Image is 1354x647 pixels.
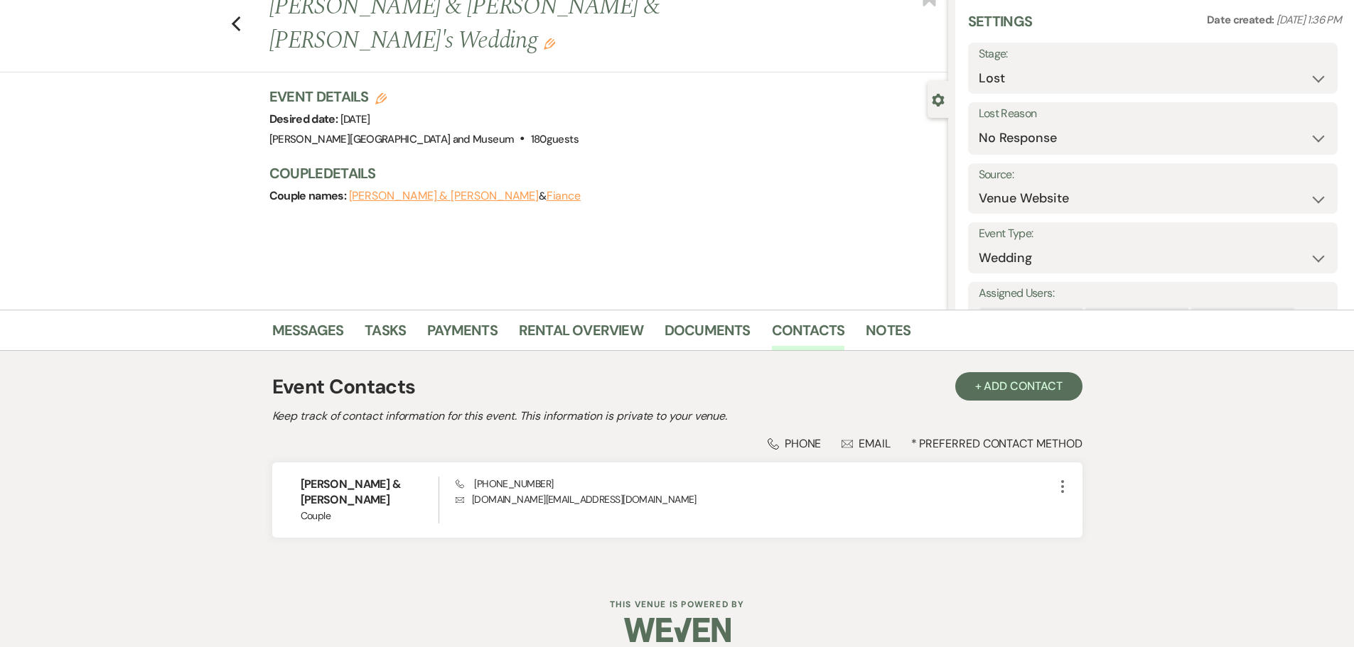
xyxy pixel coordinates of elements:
[349,190,539,202] button: [PERSON_NAME] & [PERSON_NAME]
[772,319,845,350] a: Contacts
[979,224,1327,244] label: Event Type:
[272,408,1082,425] h2: Keep track of contact information for this event. This information is private to your venue.
[979,165,1327,185] label: Source:
[980,308,1068,328] div: [PERSON_NAME]
[340,112,370,126] span: [DATE]
[349,189,581,203] span: &
[301,509,439,523] span: Couple
[866,319,910,350] a: Notes
[301,477,439,509] h6: [PERSON_NAME] & [PERSON_NAME]
[1191,308,1279,328] div: [PERSON_NAME]
[365,319,406,350] a: Tasks
[932,92,945,106] button: Close lead details
[519,319,643,350] a: Rental Overview
[968,11,1033,43] h3: Settings
[269,132,515,146] span: [PERSON_NAME][GEOGRAPHIC_DATA] and Museum
[768,436,822,451] div: Phone
[272,319,344,350] a: Messages
[269,163,934,183] h3: Couple Details
[979,283,1327,304] label: Assigned Users:
[544,37,555,50] button: Edit
[272,436,1082,451] div: * Preferred Contact Method
[269,87,579,107] h3: Event Details
[1085,308,1173,328] div: [PERSON_NAME]
[456,491,1053,507] p: [DOMAIN_NAME][EMAIL_ADDRESS][DOMAIN_NAME]
[427,319,498,350] a: Payments
[272,372,416,402] h1: Event Contacts
[979,44,1327,65] label: Stage:
[955,372,1082,401] button: + Add Contact
[269,188,349,203] span: Couple names:
[269,112,340,126] span: Desired date:
[1207,13,1277,27] span: Date created:
[1277,13,1341,27] span: [DATE] 1:36 PM
[842,436,891,451] div: Email
[531,132,579,146] span: 180 guests
[547,190,581,202] button: Fiance
[665,319,751,350] a: Documents
[456,477,553,490] span: [PHONE_NUMBER]
[979,104,1327,124] label: Lost Reason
